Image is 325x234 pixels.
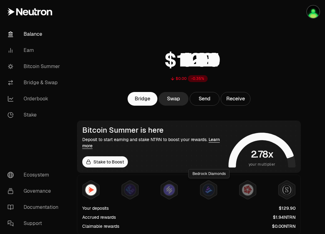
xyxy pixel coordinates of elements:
[85,184,97,195] img: NTRN
[2,199,67,215] a: Documentation
[82,214,116,220] div: Accrued rewards
[82,205,109,211] div: Your deposits
[2,26,67,42] a: Balance
[2,183,67,199] a: Governance
[2,42,67,58] a: Earn
[2,58,67,75] a: Bitcoin Summer
[82,126,226,135] div: Bitcoin Summer is here
[2,75,67,91] a: Bridge & Swap
[190,92,219,106] button: Send
[176,76,187,81] div: $0.00
[82,223,119,229] div: Claimable rewards
[128,92,157,106] a: Bridge
[164,184,175,195] img: Solv Points
[203,184,214,195] img: Bedrock Diamonds
[188,169,230,178] div: Bedrock Diamonds
[2,91,67,107] a: Orderbook
[188,75,208,82] div: -0.35%
[221,92,251,106] button: Receive
[2,167,67,183] a: Ecosystem
[2,215,67,232] a: Support
[281,184,292,195] img: Structured Points
[249,161,276,167] span: your multiplier
[124,184,136,195] img: EtherFi Points
[82,136,226,149] div: Deposit to start earning and stake NTRN to boost your rewards.
[307,6,319,18] img: LEDGER-PHIL
[2,107,67,123] a: Stake
[242,184,253,195] img: Mars Fragments
[82,156,128,167] a: Stake to Boost
[159,92,188,106] a: Swap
